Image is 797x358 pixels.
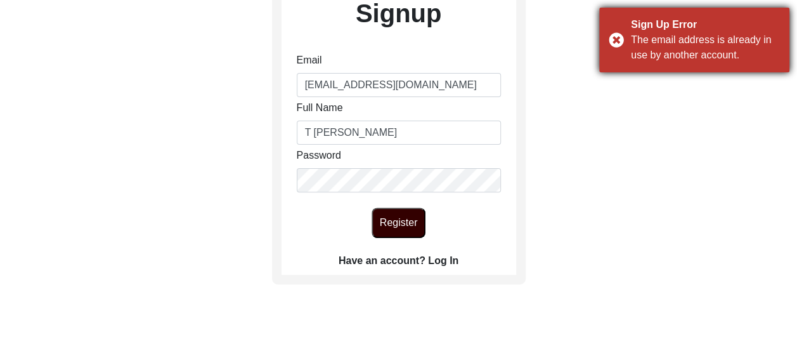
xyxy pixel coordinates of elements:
[631,32,780,63] div: The email address is already in use by another account.
[631,17,780,32] div: Sign Up Error
[339,253,458,268] label: Have an account? Log In
[372,208,425,238] button: Register
[297,53,322,68] label: Email
[297,148,341,163] label: Password
[297,100,343,116] label: Full Name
